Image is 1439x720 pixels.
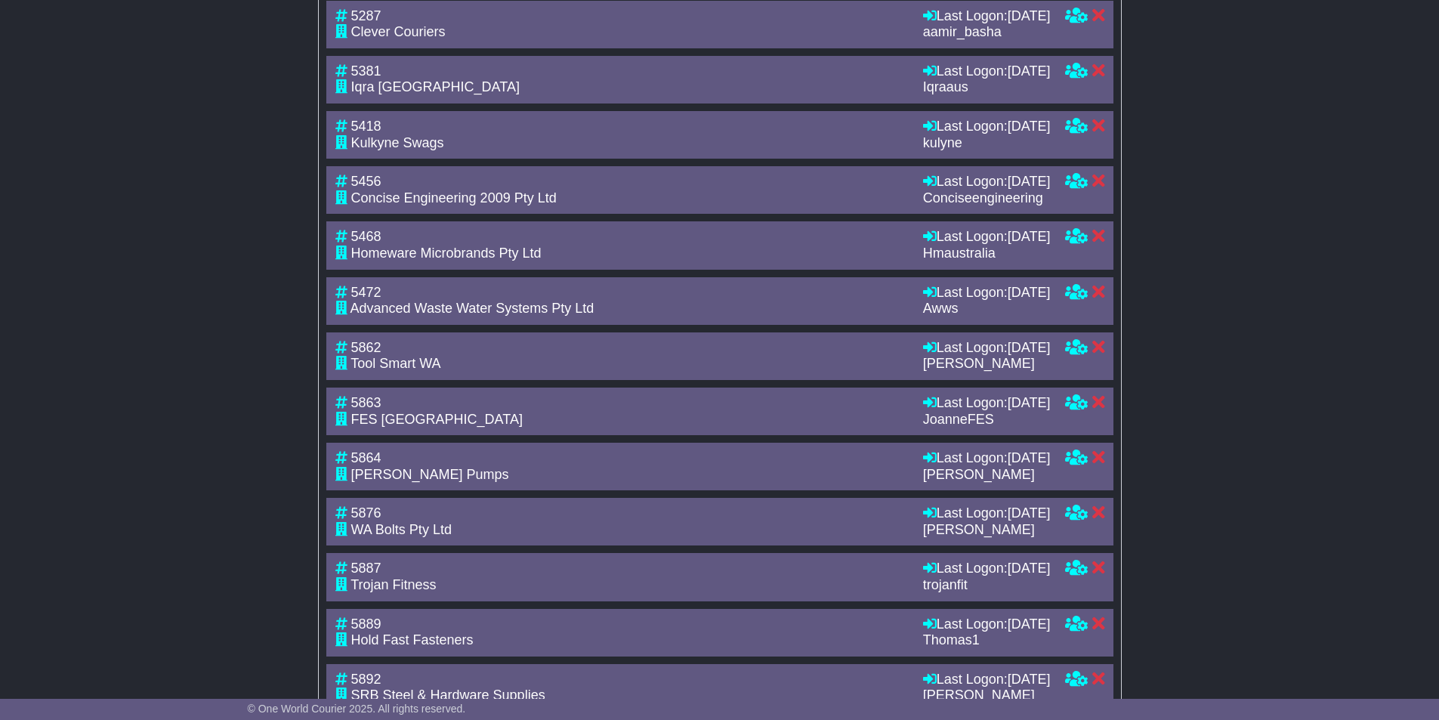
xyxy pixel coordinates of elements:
span: 5468 [351,229,381,244]
span: Concise Engineering 2009 Pty Ltd [351,190,557,205]
div: aamir_basha [923,24,1051,41]
span: [DATE] [1008,340,1051,355]
span: WA Bolts Pty Ltd [351,522,452,537]
span: FES [GEOGRAPHIC_DATA] [351,412,523,427]
span: 5889 [351,616,381,632]
span: [DATE] [1008,561,1051,576]
div: Conciseengineering [923,190,1051,207]
div: Last Logon: [923,450,1051,467]
div: Last Logon: [923,395,1051,412]
span: 5418 [351,119,381,134]
span: [DATE] [1008,119,1051,134]
span: 5876 [351,505,381,521]
span: [DATE] [1008,395,1051,410]
div: [PERSON_NAME] [923,467,1051,484]
span: Homeware Microbrands Pty Ltd [351,246,542,261]
span: [DATE] [1008,450,1051,465]
div: [PERSON_NAME] [923,522,1051,539]
div: kulyne [923,135,1051,152]
span: 5863 [351,395,381,410]
div: Last Logon: [923,672,1051,688]
span: [DATE] [1008,174,1051,189]
span: [DATE] [1008,505,1051,521]
div: Hmaustralia [923,246,1051,262]
span: Iqra [GEOGRAPHIC_DATA] [351,79,520,94]
span: © One World Courier 2025. All rights reserved. [248,703,466,715]
span: [DATE] [1008,229,1051,244]
span: 5864 [351,450,381,465]
div: Last Logon: [923,340,1051,357]
div: Last Logon: [923,8,1051,25]
span: 5472 [351,285,381,300]
div: Last Logon: [923,285,1051,301]
span: 5287 [351,8,381,23]
span: Advanced Waste Water Systems Pty Ltd [350,301,594,316]
div: Thomas1 [923,632,1051,649]
span: [DATE] [1008,285,1051,300]
span: [PERSON_NAME] Pumps [351,467,509,482]
span: Tool Smart WA [350,356,440,371]
div: Awws [923,301,1051,317]
div: [PERSON_NAME] [923,356,1051,372]
span: 5456 [351,174,381,189]
div: Last Logon: [923,119,1051,135]
span: [DATE] [1008,63,1051,79]
div: JoanneFES [923,412,1051,428]
span: Kulkyne Swags [351,135,444,150]
div: [PERSON_NAME] [923,688,1051,704]
span: 5892 [351,672,381,687]
span: Trojan Fitness [350,577,436,592]
span: SRB Steel & Hardware Supplies [351,688,545,703]
div: Last Logon: [923,505,1051,522]
span: 5862 [351,340,381,355]
div: Last Logon: [923,616,1051,633]
div: Iqraaus [923,79,1051,96]
span: Clever Couriers [351,24,446,39]
div: Last Logon: [923,174,1051,190]
div: Last Logon: [923,229,1051,246]
span: [DATE] [1008,616,1051,632]
div: Last Logon: [923,561,1051,577]
span: [DATE] [1008,8,1051,23]
span: 5887 [351,561,381,576]
span: 5381 [351,63,381,79]
span: Hold Fast Fasteners [351,632,474,647]
div: trojanfit [923,577,1051,594]
div: Last Logon: [923,63,1051,80]
span: [DATE] [1008,672,1051,687]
